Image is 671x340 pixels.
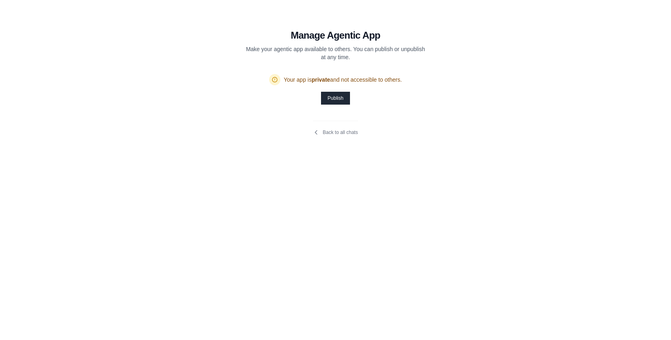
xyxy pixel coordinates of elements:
[245,45,426,61] p: Make your agentic app available to others. You can publish or unpublish at any time.
[291,29,381,42] h1: Manage Agentic App
[321,92,350,105] button: Publish
[313,129,358,136] a: Back to all chats
[284,76,402,84] span: Your app is and not accessible to others.
[312,76,330,83] span: private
